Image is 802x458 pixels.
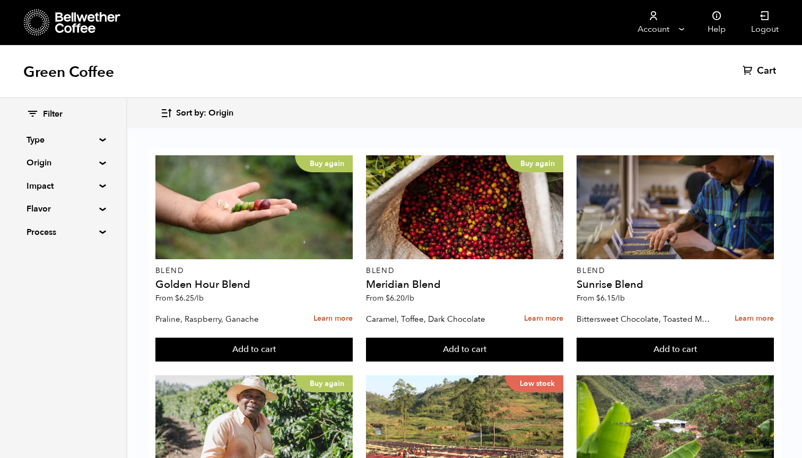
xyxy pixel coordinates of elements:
summary: Flavor [27,202,100,215]
p: Buy again [295,375,353,392]
p: Praline, Raspberry, Ganache [155,311,290,327]
p: Blend [366,267,563,275]
p: Caramel, Toffee, Dark Chocolate [366,311,500,327]
button: Add to cart [155,338,353,362]
span: $ [175,293,179,303]
summary: Type [27,134,100,146]
a: Learn more [313,307,353,330]
span: From [366,293,414,303]
span: Sort by: Origin [176,108,233,119]
span: From [577,293,625,303]
span: Cart [757,65,776,77]
a: Cart [743,65,779,77]
span: /lb [615,293,625,303]
span: $ [386,293,390,303]
a: Buy again [155,155,353,259]
span: /lb [405,293,414,303]
summary: Impact [27,180,100,192]
p: Blend [155,267,353,275]
span: From [155,293,204,303]
bdi: 6.15 [596,293,625,303]
h4: Meridian Blend [366,279,563,290]
h4: Sunrise Blend [577,279,774,290]
a: Buy again [366,155,563,259]
button: Add to cart [366,338,563,362]
summary: Process [27,226,100,239]
p: Buy again [295,155,353,172]
a: Learn more [735,307,774,330]
summary: Origin [27,156,100,169]
button: Add to cart [577,338,774,362]
span: Filter [43,109,63,120]
p: Bittersweet Chocolate, Toasted Marshmallow, Candied Orange, Praline [577,311,711,327]
button: Sort by: Origin [160,101,233,126]
bdi: 6.20 [386,293,414,303]
h4: Golden Hour Blend [155,279,353,290]
p: Low stock [505,375,563,392]
a: Learn more [524,307,563,330]
p: Buy again [505,155,563,172]
h1: Green Coffee [23,63,114,82]
bdi: 6.25 [175,293,204,303]
span: /lb [194,293,204,303]
span: $ [596,293,600,303]
p: Blend [577,267,774,275]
